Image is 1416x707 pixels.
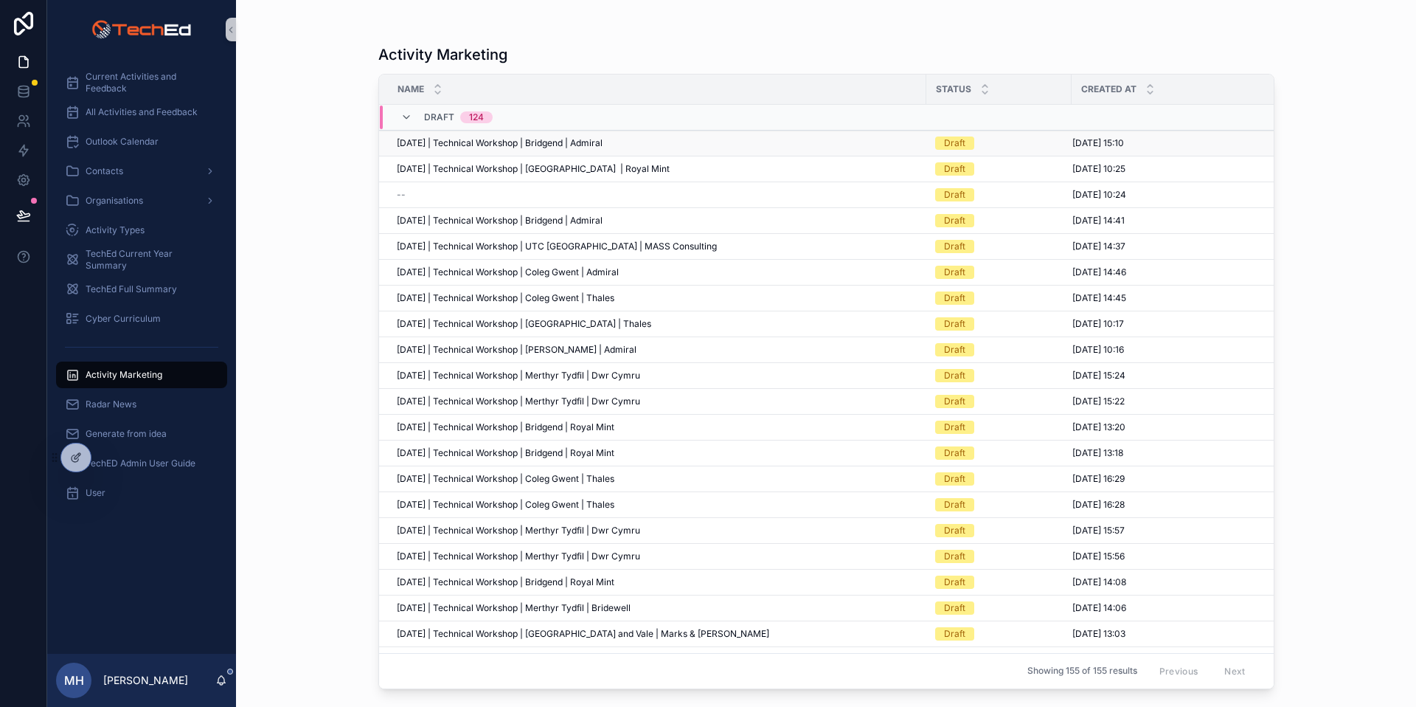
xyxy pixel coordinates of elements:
a: [DATE] | Technical Workshop | [GEOGRAPHIC_DATA] | Thales [397,318,917,330]
a: [DATE] 16:28 [1072,499,1268,511]
a: [DATE] | Technical Workshop | Merthyr Tydfil | Dwr Cymru [397,396,917,407]
span: [DATE] | Technical Workshop | [GEOGRAPHIC_DATA] and Vale | Marks & [PERSON_NAME] [397,628,769,640]
a: Draft [935,214,1063,227]
div: Draft [944,369,965,382]
div: Draft [944,188,965,201]
a: [DATE] | Technical Workshop | Coleg Gwent | Thales [397,499,917,511]
span: [DATE] | Technical Workshop | Merthyr Tydfil | Dwr Cymru [397,396,640,407]
a: [DATE] 10:24 [1072,189,1268,201]
a: [DATE] | Technical Workshop | Merthyr Tydfil | Dwr Cymru [397,551,917,562]
div: Draft [944,240,965,253]
a: Organisations [56,187,227,214]
a: Draft [935,188,1063,201]
a: Draft [935,162,1063,176]
span: [DATE] | Technical Workshop | [GEOGRAPHIC_DATA] | Royal Mint [397,163,670,175]
a: Draft [935,343,1063,356]
div: Draft [944,214,965,227]
span: [DATE] | Technical Workshop | Coleg Gwent | Thales [397,499,614,511]
a: [DATE] | Technical Workshop | Coleg Gwent | Admiral [397,266,917,278]
a: [DATE] | Technical Workshop | Bridgend | Admiral [397,137,917,149]
a: [DATE] 13:20 [1072,421,1268,433]
span: TechEd Full Summary [86,283,177,295]
span: [DATE] | Technical Workshop | Bridgend | Royal Mint [397,421,614,433]
span: Generate from idea [86,428,167,440]
a: Draft [935,601,1063,615]
a: [DATE] 13:18 [1072,447,1268,459]
span: Cyber Curriculum [86,313,161,325]
span: [DATE] | Technical Workshop | Bridgend | Admiral [397,137,603,149]
span: [DATE] | Technical Workshop | Bridgend | Admiral [397,215,603,227]
a: [DATE] | Technical Workshop | UTC [GEOGRAPHIC_DATA] | MASS Consulting [397,241,917,252]
a: [DATE] 14:06 [1072,602,1268,614]
a: Draft [935,446,1063,460]
a: Draft [935,266,1063,279]
a: All Activities and Feedback [56,99,227,125]
span: [DATE] | Technical Workshop | Merthyr Tydfil | Dwr Cymru [397,551,640,562]
a: [DATE] | Technical Workshop | Merthyr Tydfil | Dwr Cymru [397,370,917,382]
a: Draft [935,550,1063,563]
span: [DATE] | Technical Workshop | UTC [GEOGRAPHIC_DATA] | MASS Consulting [397,241,717,252]
a: TechEd Current Year Summary [56,246,227,273]
a: [DATE] | Technical Workshop | [GEOGRAPHIC_DATA] | Royal Mint [397,163,917,175]
a: Draft [935,292,1063,305]
a: Draft [935,472,1063,486]
div: Draft [944,137,965,150]
a: [DATE] | Technical Workshop | [GEOGRAPHIC_DATA] and Vale | Marks & [PERSON_NAME] [397,628,917,640]
span: [DATE] 13:03 [1072,628,1125,640]
a: [DATE] 10:25 [1072,163,1268,175]
a: Activity Types [56,217,227,244]
a: Draft [935,498,1063,511]
a: [DATE] 14:37 [1072,241,1268,252]
a: [DATE] 14:45 [1072,292,1268,304]
div: Draft [944,627,965,641]
a: Draft [935,576,1063,589]
span: Activity Types [86,224,145,236]
div: Draft [944,446,965,460]
span: [DATE] 14:45 [1072,292,1126,304]
a: [DATE] | Technical Workshop | Bridgend | Royal Mint [397,576,917,588]
a: [DATE] | Technical Workshop | Bridgend | Admiral [397,215,917,227]
span: [DATE] | Technical Workshop | Coleg Gwent | Thales [397,292,614,304]
div: Draft [944,524,965,537]
span: [DATE] 16:28 [1072,499,1125,511]
a: Draft [935,137,1063,150]
span: [DATE] | Technical Workshop | Bridgend | Royal Mint [397,576,614,588]
a: [DATE] | Technical Workshop | Bridgend | Royal Mint [397,421,917,433]
a: Outlook Calendar [56,128,227,155]
a: [DATE] | Technical Workshop | Merthyr Tydfil | Dwr Cymru [397,525,917,537]
span: [DATE] | Technical Workshop | Bridgend | Royal Mint [397,447,614,459]
div: Draft [944,162,965,176]
a: Draft [935,395,1063,408]
a: [DATE] 15:10 [1072,137,1268,149]
img: App logo [91,18,191,41]
span: [DATE] 14:46 [1072,266,1126,278]
a: [DATE] 13:03 [1072,628,1268,640]
span: [DATE] 14:41 [1072,215,1125,227]
div: Draft [944,292,965,305]
a: TechEd Full Summary [56,276,227,303]
a: [DATE] | Technical Workshop | Coleg Gwent | Thales [397,292,917,304]
a: Draft [935,627,1063,641]
span: Status [936,83,971,95]
a: Generate from idea [56,421,227,447]
span: Outlook Calendar [86,136,159,148]
span: [DATE] | Technical Workshop | Coleg Gwent | Admiral [397,266,619,278]
span: [DATE] 14:08 [1072,576,1126,588]
span: [DATE] 10:16 [1072,344,1124,356]
span: All Activities and Feedback [86,106,198,118]
span: [DATE] 14:37 [1072,241,1125,252]
a: [DATE] 15:57 [1072,525,1268,537]
a: [DATE] 14:41 [1072,215,1268,227]
a: [DATE] 14:46 [1072,266,1268,278]
a: [DATE] 15:56 [1072,551,1268,562]
div: Draft [944,472,965,486]
a: Current Activities and Feedback [56,69,227,96]
div: 124 [469,111,484,123]
span: Name [398,83,424,95]
span: [DATE] | Technical Workshop | Merthyr Tydfil | Bridewell [397,602,631,614]
span: [DATE] 15:57 [1072,525,1125,537]
span: Contacts [86,165,123,177]
span: [DATE] | Technical Workshop | Merthyr Tydfil | Dwr Cymru [397,370,640,382]
span: [DATE] | Technical Workshop | Merthyr Tydfil | Dwr Cymru [397,525,640,537]
div: Draft [944,576,965,589]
